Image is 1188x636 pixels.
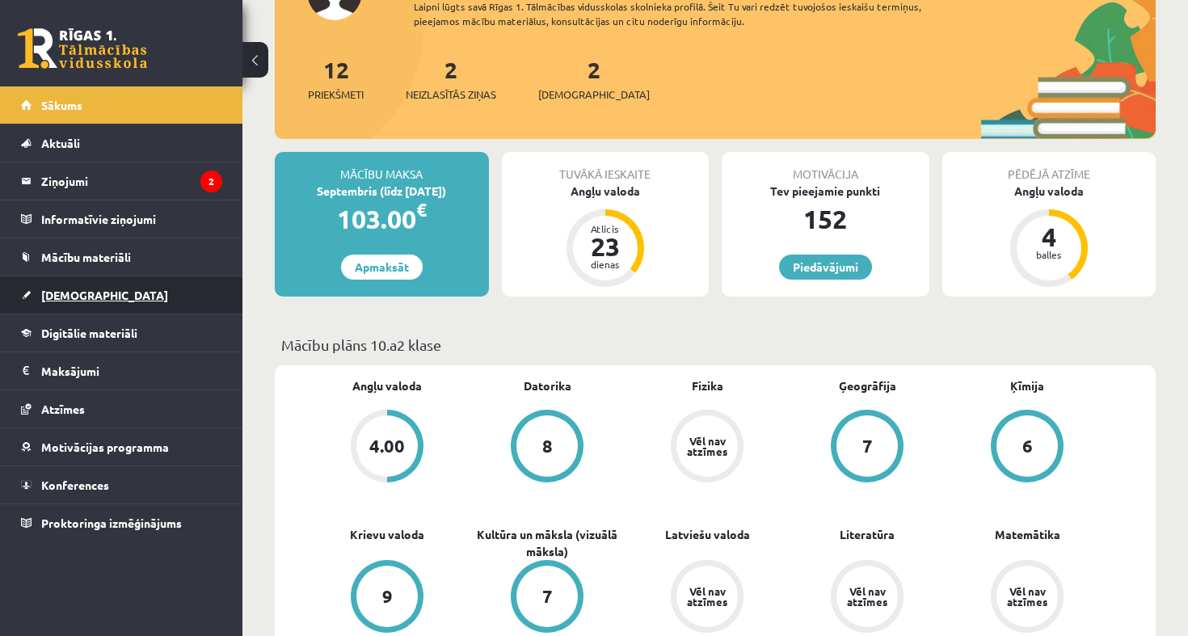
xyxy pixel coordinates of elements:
[685,436,730,457] div: Vēl nav atzīmes
[350,526,424,543] a: Krievu valoda
[581,224,630,234] div: Atlicis
[467,526,627,560] a: Kultūra un māksla (vizuālā māksla)
[787,410,947,486] a: 7
[382,588,393,605] div: 9
[538,55,650,103] a: 2[DEMOGRAPHIC_DATA]
[1025,224,1073,250] div: 4
[416,198,427,221] span: €
[21,504,222,541] a: Proktoringa izmēģinājums
[307,410,467,486] a: 4.00
[200,171,222,192] i: 2
[947,410,1107,486] a: 6
[862,437,873,455] div: 7
[839,377,896,394] a: Ģeogrāfija
[21,466,222,503] a: Konferences
[307,560,467,636] a: 9
[1010,377,1044,394] a: Ķīmija
[524,377,571,394] a: Datorika
[275,152,489,183] div: Mācību maksa
[21,390,222,428] a: Atzīmes
[352,377,422,394] a: Angļu valoda
[41,136,80,150] span: Aktuāli
[692,377,723,394] a: Fizika
[502,183,710,200] div: Angļu valoda
[502,183,710,289] a: Angļu valoda Atlicis 23 dienas
[947,560,1107,636] a: Vēl nav atzīmes
[41,288,168,302] span: [DEMOGRAPHIC_DATA]
[1005,586,1050,607] div: Vēl nav atzīmes
[779,255,872,280] a: Piedāvājumi
[995,526,1060,543] a: Matemātika
[787,560,947,636] a: Vēl nav atzīmes
[41,440,169,454] span: Motivācijas programma
[281,334,1149,356] p: Mācību plāns 10.a2 klase
[1022,437,1033,455] div: 6
[542,437,553,455] div: 8
[21,428,222,465] a: Motivācijas programma
[18,28,147,69] a: Rīgas 1. Tālmācības vidusskola
[942,183,1156,200] div: Angļu valoda
[341,255,423,280] a: Apmaksāt
[1025,250,1073,259] div: balles
[21,86,222,124] a: Sākums
[581,234,630,259] div: 23
[41,200,222,238] legend: Informatīvie ziņojumi
[41,250,131,264] span: Mācību materiāli
[21,352,222,390] a: Maksājumi
[845,586,890,607] div: Vēl nav atzīmes
[369,437,405,455] div: 4.00
[41,516,182,530] span: Proktoringa izmēģinājums
[685,586,730,607] div: Vēl nav atzīmes
[21,162,222,200] a: Ziņojumi2
[942,183,1156,289] a: Angļu valoda 4 balles
[41,326,137,340] span: Digitālie materiāli
[275,200,489,238] div: 103.00
[21,238,222,276] a: Mācību materiāli
[41,98,82,112] span: Sākums
[406,55,496,103] a: 2Neizlasītās ziņas
[275,183,489,200] div: Septembris (līdz [DATE])
[308,55,364,103] a: 12Priekšmeti
[722,152,929,183] div: Motivācija
[41,162,222,200] legend: Ziņojumi
[41,478,109,492] span: Konferences
[542,588,553,605] div: 7
[627,560,787,636] a: Vēl nav atzīmes
[21,314,222,352] a: Digitālie materiāli
[21,200,222,238] a: Informatīvie ziņojumi
[722,183,929,200] div: Tev pieejamie punkti
[502,152,710,183] div: Tuvākā ieskaite
[538,86,650,103] span: [DEMOGRAPHIC_DATA]
[467,560,627,636] a: 7
[467,410,627,486] a: 8
[942,152,1156,183] div: Pēdējā atzīme
[665,526,750,543] a: Latviešu valoda
[21,276,222,314] a: [DEMOGRAPHIC_DATA]
[21,124,222,162] a: Aktuāli
[840,526,895,543] a: Literatūra
[722,200,929,238] div: 152
[41,402,85,416] span: Atzīmes
[308,86,364,103] span: Priekšmeti
[627,410,787,486] a: Vēl nav atzīmes
[581,259,630,269] div: dienas
[41,352,222,390] legend: Maksājumi
[406,86,496,103] span: Neizlasītās ziņas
